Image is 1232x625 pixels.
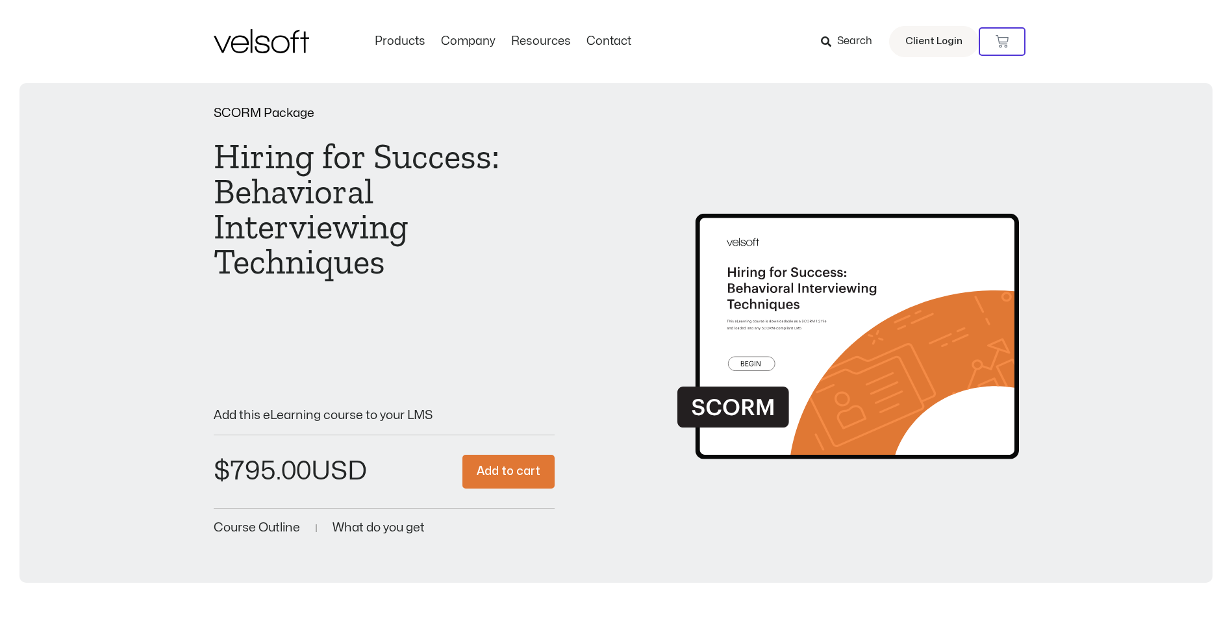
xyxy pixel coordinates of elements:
[367,34,639,49] nav: Menu
[214,409,555,422] p: Add this eLearning course to your LMS
[333,522,425,534] a: What do you get
[889,26,979,57] a: Client Login
[821,31,881,53] a: Search
[214,139,555,279] h1: Hiring for Success: Behavioral Interviewing Techniques
[579,34,639,49] a: ContactMenu Toggle
[905,33,962,50] span: Client Login
[214,459,311,484] bdi: 795.00
[214,459,230,484] span: $
[214,107,555,120] p: SCORM Package
[214,29,309,53] img: Velsoft Training Materials
[462,455,555,489] button: Add to cart
[503,34,579,49] a: ResourcesMenu Toggle
[837,33,872,50] span: Search
[214,522,300,534] a: Course Outline
[367,34,433,49] a: ProductsMenu Toggle
[433,34,503,49] a: CompanyMenu Toggle
[677,173,1018,470] img: Second Product Image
